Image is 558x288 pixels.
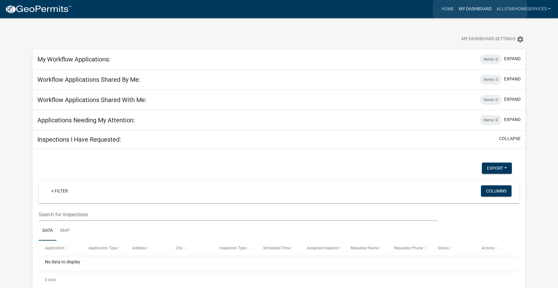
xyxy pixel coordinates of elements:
span: My Dashboard Settings [462,36,515,43]
datatable-header-cell: Inspection Type [213,241,257,256]
div: Items: 0 [480,95,502,105]
button: collapse [499,135,521,142]
span: City [176,246,182,250]
datatable-header-cell: Requestor Name [344,241,388,256]
input: Search for inspections [39,208,437,221]
div: Items: 0 [480,75,502,85]
datatable-header-cell: Status [432,241,475,256]
span: Requestor Name [351,246,379,250]
datatable-header-cell: Actions [475,241,519,256]
button: Columns [481,185,512,197]
h5: Inspections I Have Requested: [37,136,121,143]
button: expand [504,56,521,62]
datatable-header-cell: Application Type [82,241,126,256]
span: Address [132,246,146,250]
datatable-header-cell: City [170,241,213,256]
datatable-header-cell: Requestor Phone [388,241,432,256]
span: Scheduled Time [263,246,290,250]
div: No data to display [39,256,519,272]
h5: Applications Needing My Attention: [37,116,135,124]
button: expand [504,96,521,103]
a: Data [39,221,56,241]
a: Map [56,221,73,241]
datatable-header-cell: Scheduled Time [257,241,301,256]
button: expand [504,76,521,82]
span: Application [45,246,64,250]
a: + Filter [46,185,73,197]
h5: My Workflow Applications: [37,56,110,63]
button: My Dashboard Settingssettings [457,33,529,45]
div: Items: 0 [480,54,502,64]
a: Home [439,3,456,15]
datatable-header-cell: Application [39,241,82,256]
div: 0 total [39,272,519,288]
span: Application Type [89,246,117,250]
span: Inspection Type [220,246,246,250]
div: Items: 0 [480,115,502,125]
button: Export [482,163,512,174]
datatable-header-cell: Assigned Inspector [301,241,344,256]
span: Assigned Inspector [307,246,339,250]
span: Status [438,246,449,250]
datatable-header-cell: Address [126,241,170,256]
button: expand [504,116,521,123]
a: Allstarhomeservices [494,3,553,15]
h5: Workflow Applications Shared With Me: [37,96,147,104]
span: Actions [482,246,494,250]
h5: Workflow Applications Shared By Me: [37,76,140,83]
span: Requestor Phone [394,246,423,250]
i: settings [517,36,524,43]
a: My Dashboard [456,3,494,15]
